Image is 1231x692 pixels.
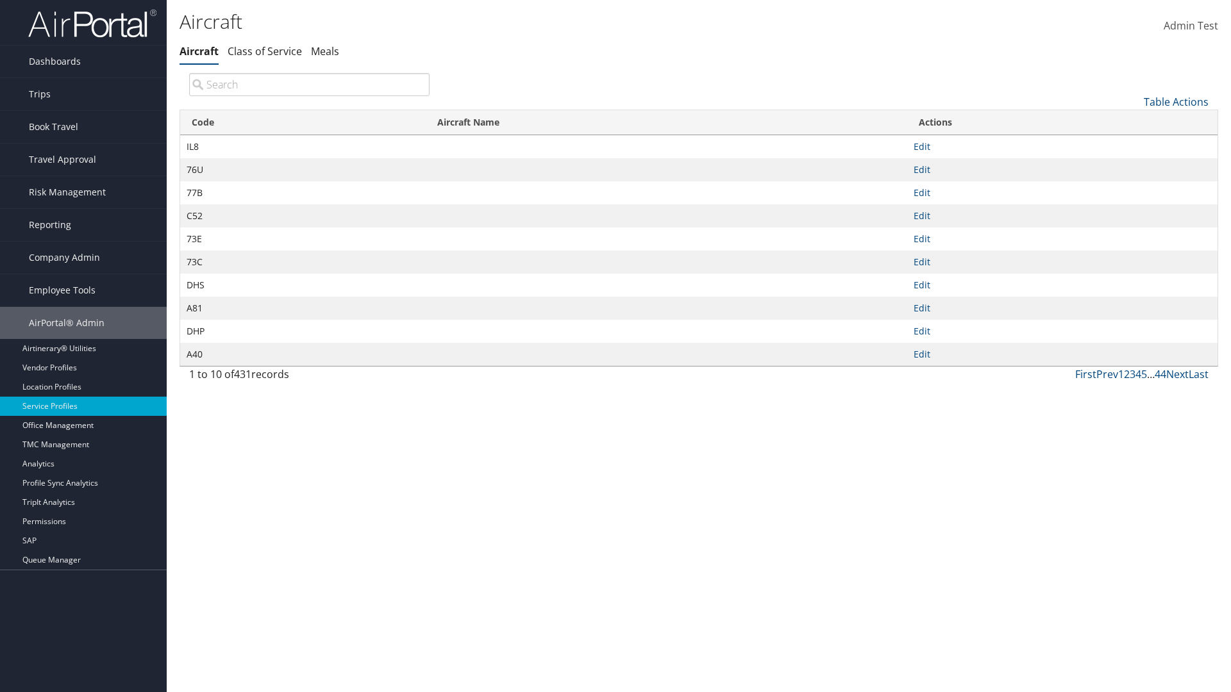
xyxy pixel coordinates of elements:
[29,209,71,241] span: Reporting
[29,45,81,78] span: Dashboards
[180,227,426,251] td: 73E
[180,8,872,35] h1: Aircraft
[914,348,930,360] a: Edit
[28,8,156,38] img: airportal-logo.png
[907,110,1218,135] th: Actions
[180,110,426,135] th: Code: activate to sort column ascending
[29,144,96,176] span: Travel Approval
[914,325,930,337] a: Edit
[1155,367,1166,381] a: 44
[1164,6,1218,46] a: Admin Test
[1124,367,1130,381] a: 2
[29,307,105,339] span: AirPortal® Admin
[914,163,930,176] a: Edit
[180,320,426,343] td: DHP
[914,256,930,268] a: Edit
[180,251,426,274] td: 73C
[189,73,430,96] input: Search
[914,210,930,222] a: Edit
[29,176,106,208] span: Risk Management
[234,367,251,381] span: 431
[1118,367,1124,381] a: 1
[1147,367,1155,381] span: …
[311,44,339,58] a: Meals
[29,78,51,110] span: Trips
[180,181,426,204] td: 77B
[426,110,907,135] th: Aircraft Name: activate to sort column descending
[180,204,426,227] td: C52
[29,274,96,306] span: Employee Tools
[180,343,426,366] td: A40
[29,111,78,143] span: Book Travel
[1075,367,1096,381] a: First
[914,233,930,245] a: Edit
[228,44,302,58] a: Class of Service
[1141,367,1147,381] a: 5
[180,135,426,158] td: IL8
[1144,95,1209,109] a: Table Actions
[1166,367,1189,381] a: Next
[914,279,930,291] a: Edit
[1096,367,1118,381] a: Prev
[914,302,930,314] a: Edit
[914,186,930,199] a: Edit
[180,44,219,58] a: Aircraft
[1164,19,1218,33] span: Admin Test
[189,367,430,388] div: 1 to 10 of records
[180,274,426,297] td: DHS
[180,158,426,181] td: 76U
[29,242,100,274] span: Company Admin
[914,140,930,152] a: Edit
[180,297,426,320] td: A81
[1130,367,1135,381] a: 3
[1189,367,1209,381] a: Last
[1135,367,1141,381] a: 4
